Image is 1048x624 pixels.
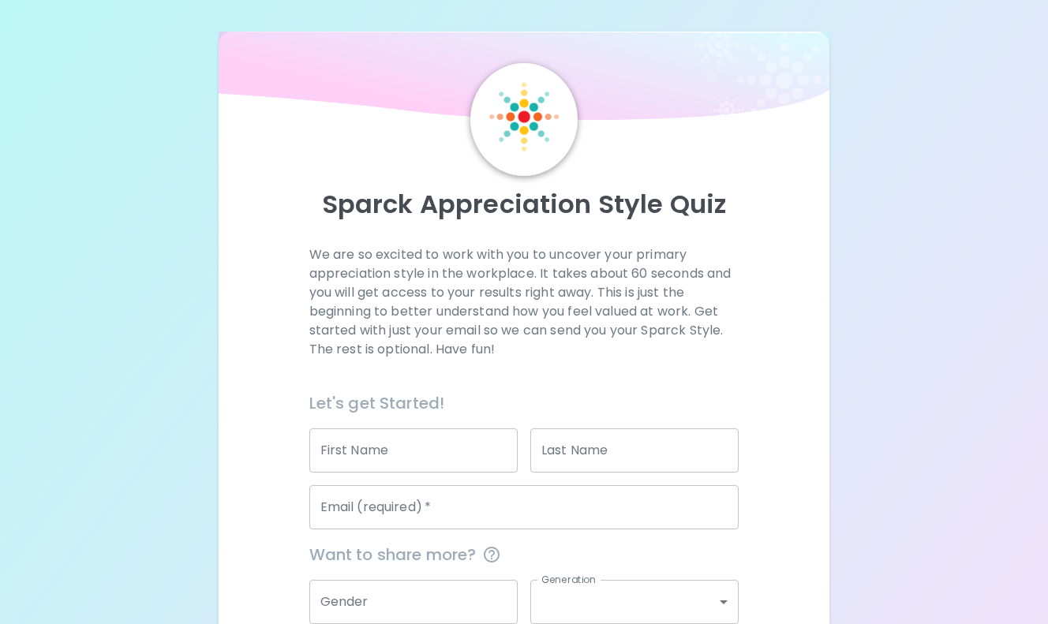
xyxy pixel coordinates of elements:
[309,542,739,567] span: Want to share more?
[238,189,811,220] p: Sparck Appreciation Style Quiz
[541,573,596,586] label: Generation
[309,245,739,359] p: We are so excited to work with you to uncover your primary appreciation style in the workplace. I...
[219,32,830,128] img: wave
[489,82,559,151] img: Sparck Logo
[482,545,501,564] svg: This information is completely confidential and only used for aggregated appreciation studies at ...
[309,390,739,416] h6: Let's get Started!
